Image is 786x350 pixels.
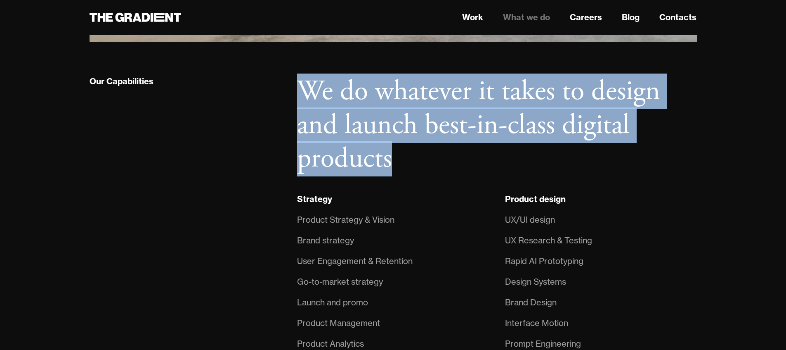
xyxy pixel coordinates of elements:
[297,234,354,247] div: Brand strategy
[622,11,640,24] a: Blog
[505,194,566,204] strong: Product design
[297,296,368,309] div: Launch and promo
[503,11,550,24] a: What we do
[570,11,602,24] a: Careers
[297,213,394,226] div: Product Strategy & Vision
[90,76,153,87] div: Our Capabilities
[462,11,483,24] a: Work
[505,234,592,247] div: UX Research & Testing
[297,75,696,176] h2: We do whatever it takes to design and launch best-in-class digital products
[505,255,583,268] div: Rapid AI Prototyping
[297,194,332,205] div: Strategy
[297,317,380,330] div: Product Management
[659,11,696,24] a: Contacts
[505,296,557,309] div: Brand Design
[505,213,555,226] div: UX/UI design
[297,255,413,268] div: User Engagement & Retention
[505,275,566,288] div: Design Systems
[505,317,568,330] div: Interface Motion
[297,275,383,288] div: Go-to-market strategy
